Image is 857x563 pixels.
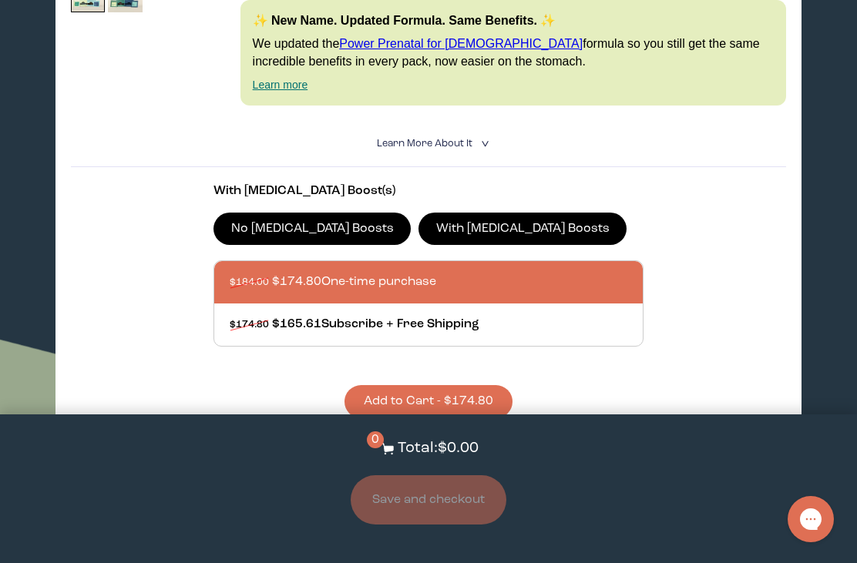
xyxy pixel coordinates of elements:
[377,136,480,151] summary: Learn More About it <
[351,475,506,524] button: Save and checkout
[253,14,556,27] strong: ✨ New Name. Updated Formula. Same Benefits. ✨
[418,213,627,245] label: With [MEDICAL_DATA] Boosts
[398,437,479,460] p: Total: $0.00
[339,37,583,50] a: Power Prenatal for [DEMOGRAPHIC_DATA]
[367,431,384,448] span: 0
[213,213,411,245] label: No [MEDICAL_DATA] Boosts
[253,79,308,91] a: Learn more
[780,491,842,548] iframe: Gorgias live chat messenger
[476,139,491,148] i: <
[344,385,513,418] button: Add to Cart - $174.80
[213,183,643,200] p: With [MEDICAL_DATA] Boost(s)
[253,35,775,70] p: We updated the formula so you still get the same incredible benefits in every pack, now easier on...
[377,139,472,149] span: Learn More About it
